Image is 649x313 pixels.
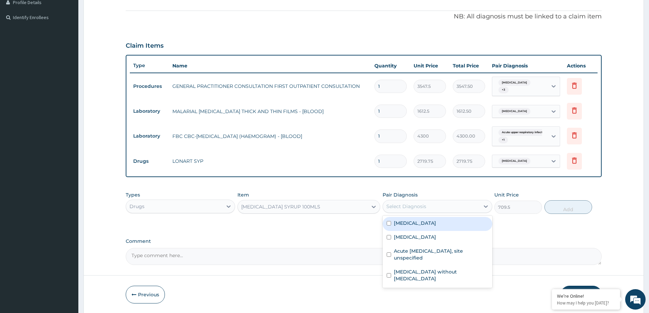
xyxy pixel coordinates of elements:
td: Drugs [130,155,169,168]
button: Add [544,200,592,214]
span: [MEDICAL_DATA] [498,79,530,86]
label: Comment [126,238,602,244]
textarea: Type your message and hit 'Enter' [3,186,130,210]
th: Name [169,59,371,73]
span: + 1 [498,137,508,143]
div: Select Diagnosis [386,203,426,210]
div: We're Online! [557,293,615,299]
span: We're online! [40,86,94,155]
td: LONART SYP [169,154,371,168]
img: d_794563401_company_1708531726252_794563401 [13,34,28,51]
div: [MEDICAL_DATA] SYRUP 100MLS [241,203,320,210]
label: Acute [MEDICAL_DATA], site unspecified [394,248,488,261]
td: GENERAL PRACTITIONER CONSULTATION FIRST OUTPATIENT CONSULTATION [169,79,371,93]
span: [MEDICAL_DATA] [498,108,530,115]
td: FBC CBC-[MEDICAL_DATA] (HAEMOGRAM) - [BLOOD] [169,129,371,143]
div: Minimize live chat window [112,3,128,20]
th: Type [130,59,169,72]
th: Total Price [449,59,489,73]
h3: Claim Items [126,42,164,50]
span: [MEDICAL_DATA] [498,158,530,165]
td: Procedures [130,80,169,93]
button: Submit [561,286,602,303]
th: Quantity [371,59,410,73]
label: Pair Diagnosis [383,191,418,198]
div: Chat with us now [35,38,114,47]
th: Pair Diagnosis [489,59,563,73]
label: [MEDICAL_DATA] without [MEDICAL_DATA] [394,268,488,282]
p: NB: All diagnosis must be linked to a claim item [126,12,602,21]
label: [MEDICAL_DATA] [394,234,436,240]
td: Laboratory [130,130,169,142]
label: Types [126,192,140,198]
label: Unit Price [494,191,519,198]
td: MALARIAL [MEDICAL_DATA] THICK AND THIN FILMS - [BLOOD] [169,105,371,118]
label: Item [237,191,249,198]
span: + 3 [498,87,509,93]
div: Drugs [129,203,144,210]
p: How may I help you today? [557,300,615,306]
span: Acute upper respiratory infect... [498,129,548,136]
td: Laboratory [130,105,169,118]
button: Previous [126,286,165,303]
th: Unit Price [410,59,449,73]
th: Actions [563,59,598,73]
label: [MEDICAL_DATA] [394,220,436,226]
